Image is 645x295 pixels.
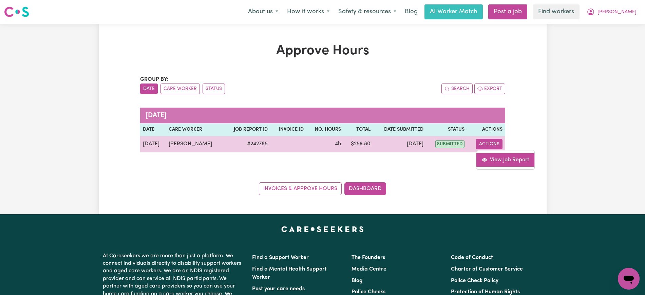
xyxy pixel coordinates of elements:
[203,84,225,94] button: sort invoices by paid status
[140,136,166,152] td: [DATE]
[344,136,374,152] td: $ 259.80
[533,4,580,19] a: Find workers
[224,136,270,152] td: # 242785
[4,4,29,20] a: Careseekers logo
[335,141,341,147] span: 4 hours
[140,43,505,59] h1: Approve Hours
[435,140,464,148] span: submitted
[166,123,224,136] th: Care worker
[140,123,166,136] th: Date
[476,153,534,167] a: View job report 242785
[373,136,426,152] td: [DATE]
[451,289,520,295] a: Protection of Human Rights
[582,5,641,19] button: My Account
[344,123,374,136] th: Total
[424,4,483,19] a: AI Worker Match
[618,268,640,290] iframe: Button to launch messaging window
[140,108,505,123] caption: [DATE]
[352,266,386,272] a: Media Centre
[352,255,385,260] a: The Founders
[283,5,334,19] button: How it works
[306,123,344,136] th: No. Hours
[281,226,364,232] a: Careseekers home page
[166,136,224,152] td: [PERSON_NAME]
[597,8,637,16] span: [PERSON_NAME]
[476,150,535,170] div: Actions
[451,278,498,283] a: Police Check Policy
[252,266,327,280] a: Find a Mental Health Support Worker
[259,182,342,195] a: Invoices & Approve Hours
[476,139,502,149] button: Actions
[451,255,493,260] a: Code of Conduct
[467,123,505,136] th: Actions
[352,289,385,295] a: Police Checks
[373,123,426,136] th: Date Submitted
[140,84,158,94] button: sort invoices by date
[344,182,386,195] a: Dashboard
[474,84,505,94] button: Export
[252,286,305,292] a: Post your care needs
[441,84,473,94] button: Search
[451,266,523,272] a: Charter of Customer Service
[252,255,309,260] a: Find a Support Worker
[334,5,401,19] button: Safety & resources
[401,4,422,19] a: Blog
[270,123,306,136] th: Invoice ID
[426,123,467,136] th: Status
[4,6,29,18] img: Careseekers logo
[224,123,270,136] th: Job Report ID
[244,5,283,19] button: About us
[488,4,527,19] a: Post a job
[352,278,363,283] a: Blog
[140,77,169,82] span: Group by:
[160,84,200,94] button: sort invoices by care worker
